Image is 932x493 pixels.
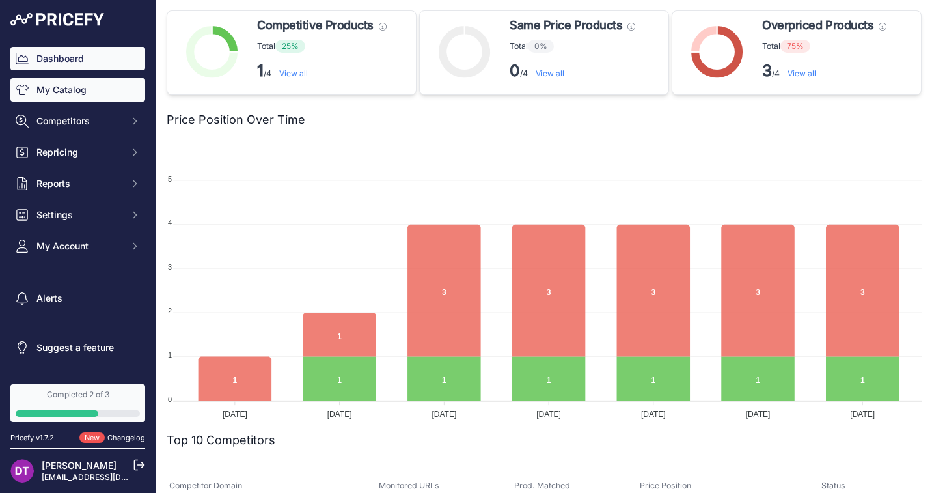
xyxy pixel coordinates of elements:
span: 75% [780,40,810,53]
button: Reports [10,172,145,195]
tspan: [DATE] [850,410,875,419]
span: Overpriced Products [762,16,873,35]
tspan: 1 [168,351,172,359]
a: My Catalog [10,78,145,102]
span: Same Price Products [510,16,622,35]
button: Settings [10,203,145,227]
span: Status [821,481,845,490]
div: Completed 2 of 3 [16,389,140,400]
strong: 0 [510,61,520,80]
h2: Price Position Over Time [167,111,305,129]
tspan: 4 [168,219,172,227]
button: Repricing [10,141,145,164]
span: My Account [36,240,122,253]
a: View all [788,68,816,78]
p: /4 [510,61,635,81]
h2: Top 10 Competitors [167,431,275,449]
tspan: 2 [168,307,172,315]
div: Pricefy v1.7.2 [10,432,54,444]
a: View all [536,68,564,78]
button: My Account [10,234,145,258]
span: Settings [36,208,122,221]
strong: 1 [257,61,264,80]
span: Competitor Domain [169,481,242,490]
span: Monitored URLs [379,481,439,490]
tspan: 0 [168,395,172,403]
a: Alerts [10,287,145,310]
span: 0% [528,40,554,53]
button: Competitors [10,109,145,133]
nav: Sidebar [10,47,145,369]
tspan: [DATE] [746,410,771,419]
span: Competitive Products [257,16,374,35]
a: [PERSON_NAME] [42,460,116,471]
tspan: [DATE] [641,410,666,419]
tspan: [DATE] [223,410,247,419]
tspan: 5 [168,175,172,183]
span: New [79,432,105,444]
strong: 3 [762,61,772,80]
p: /4 [762,61,886,81]
a: [EMAIL_ADDRESS][DOMAIN_NAME] [42,472,178,482]
p: Total [510,40,635,53]
a: Dashboard [10,47,145,70]
tspan: 3 [168,263,172,271]
span: Price Position [640,481,691,490]
tspan: [DATE] [536,410,561,419]
a: Changelog [107,433,145,442]
span: Reports [36,177,122,190]
a: Completed 2 of 3 [10,384,145,422]
a: View all [279,68,308,78]
span: 25% [275,40,305,53]
img: Pricefy Logo [10,13,104,26]
p: Total [257,40,387,53]
tspan: [DATE] [432,410,456,419]
p: /4 [257,61,387,81]
tspan: [DATE] [327,410,352,419]
span: Competitors [36,115,122,128]
span: Prod. Matched [514,481,570,490]
span: Repricing [36,146,122,159]
a: Suggest a feature [10,336,145,359]
p: Total [762,40,886,53]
